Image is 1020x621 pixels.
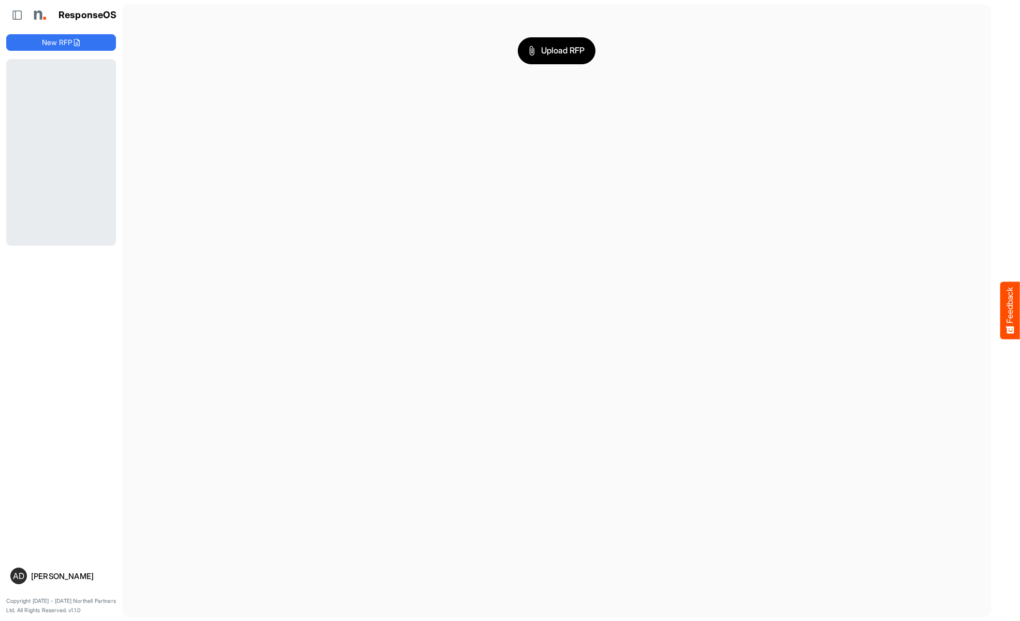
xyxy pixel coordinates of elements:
[529,44,585,58] span: Upload RFP
[31,572,112,580] div: [PERSON_NAME]
[59,10,117,21] h1: ResponseOS
[1000,282,1020,340] button: Feedback
[518,37,595,64] button: Upload RFP
[6,597,116,615] p: Copyright [DATE] - [DATE] Northell Partners Ltd. All Rights Reserved. v1.1.0
[6,34,116,51] button: New RFP
[6,59,116,245] div: Loading...
[13,572,24,580] span: AD
[28,5,49,25] img: Northell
